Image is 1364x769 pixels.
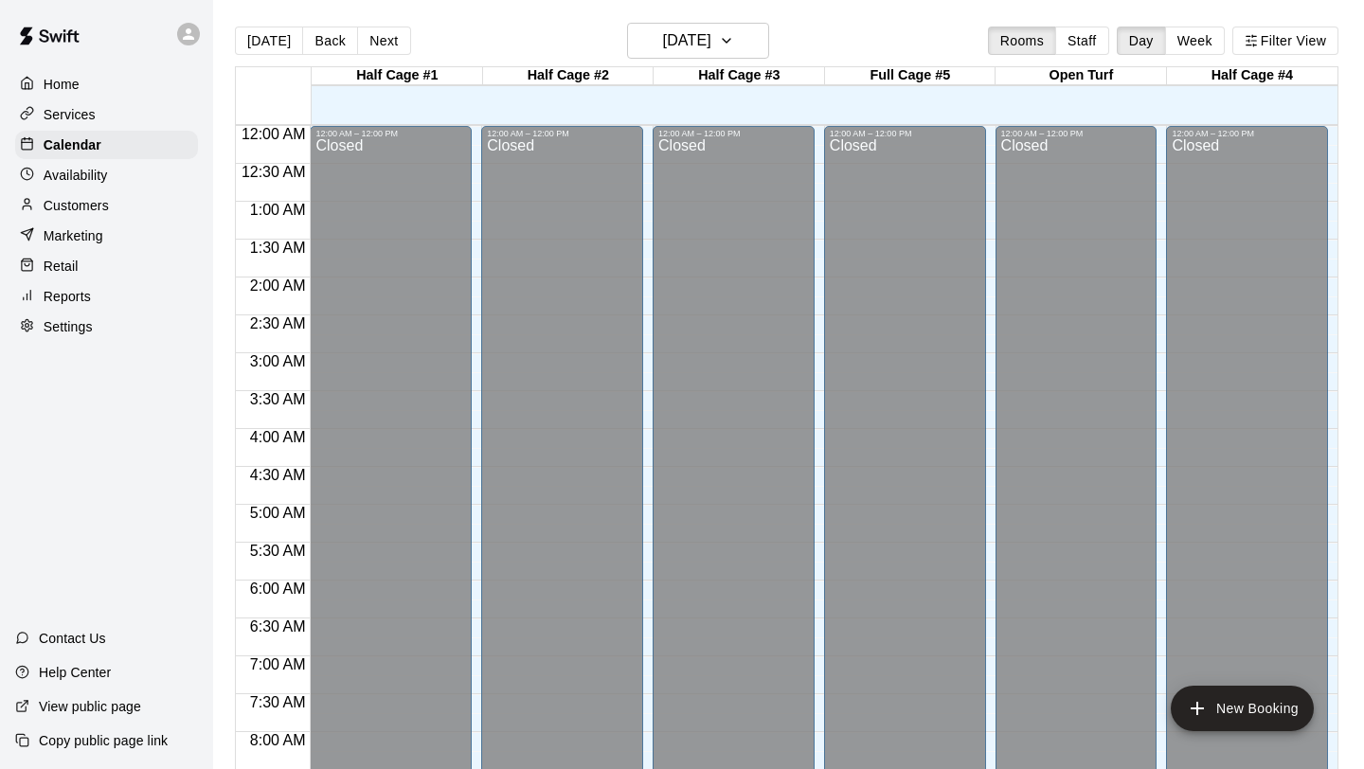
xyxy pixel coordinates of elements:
span: 12:00 AM [237,126,311,142]
span: 3:00 AM [245,353,311,369]
p: Contact Us [39,629,106,648]
p: Calendar [44,135,101,154]
p: Customers [44,196,109,215]
button: Rooms [988,27,1056,55]
p: Services [44,105,96,124]
div: 12:00 AM – 12:00 PM [830,129,980,138]
span: 7:00 AM [245,656,311,672]
a: Reports [15,282,198,311]
button: [DATE] [627,23,769,59]
span: 6:30 AM [245,618,311,635]
span: 12:30 AM [237,164,311,180]
span: 6:00 AM [245,581,311,597]
div: Open Turf [996,67,1167,85]
p: Settings [44,317,93,336]
button: Next [357,27,410,55]
span: 5:30 AM [245,543,311,559]
button: add [1171,686,1314,731]
span: 2:00 AM [245,277,311,294]
a: Home [15,70,198,98]
span: 5:00 AM [245,505,311,521]
div: 12:00 AM – 12:00 PM [1001,129,1152,138]
button: [DATE] [235,27,303,55]
a: Settings [15,313,198,341]
span: 3:30 AM [245,391,311,407]
span: 4:00 AM [245,429,311,445]
div: 12:00 AM – 12:00 PM [315,129,466,138]
span: 4:30 AM [245,467,311,483]
div: Half Cage #1 [312,67,483,85]
div: Full Cage #5 [825,67,996,85]
h6: [DATE] [663,27,711,54]
span: 1:30 AM [245,240,311,256]
div: 12:00 AM – 12:00 PM [487,129,637,138]
a: Calendar [15,131,198,159]
span: 8:00 AM [245,732,311,748]
div: Half Cage #3 [654,67,825,85]
span: 1:00 AM [245,202,311,218]
p: Marketing [44,226,103,245]
p: Retail [44,257,79,276]
div: Half Cage #4 [1167,67,1338,85]
p: View public page [39,697,141,716]
p: Home [44,75,80,94]
p: Copy public page link [39,731,168,750]
p: Help Center [39,663,111,682]
a: Marketing [15,222,198,250]
a: Customers [15,191,198,220]
p: Availability [44,166,108,185]
div: Half Cage #2 [483,67,655,85]
span: 2:30 AM [245,315,311,331]
p: Reports [44,287,91,306]
a: Retail [15,252,198,280]
button: Back [302,27,358,55]
div: 12:00 AM – 12:00 PM [1172,129,1322,138]
button: Week [1165,27,1225,55]
a: Services [15,100,198,129]
button: Filter View [1232,27,1338,55]
div: 12:00 AM – 12:00 PM [658,129,809,138]
a: Availability [15,161,198,189]
button: Day [1117,27,1166,55]
span: 7:30 AM [245,694,311,710]
button: Staff [1055,27,1109,55]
